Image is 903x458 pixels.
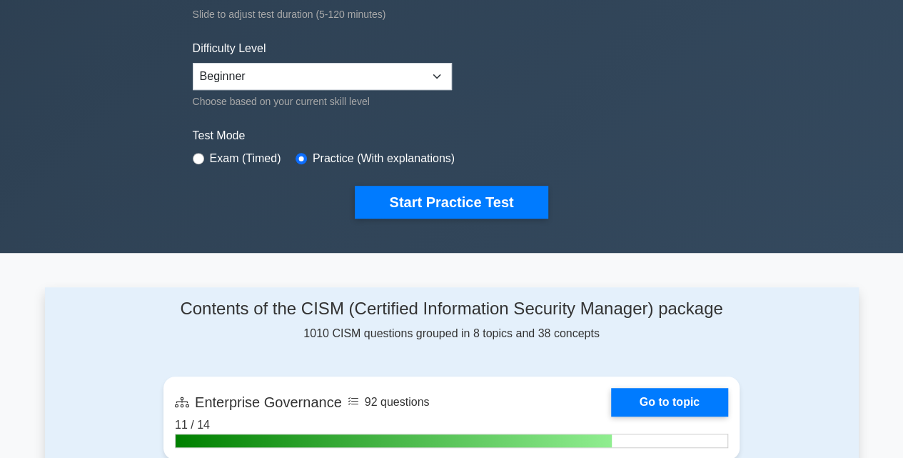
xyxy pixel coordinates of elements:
label: Test Mode [193,127,711,144]
h4: Contents of the CISM (Certified Information Security Manager) package [163,299,740,319]
div: 1010 CISM questions grouped in 8 topics and 38 concepts [163,299,740,342]
div: Choose based on your current skill level [193,93,452,110]
div: Slide to adjust test duration (5-120 minutes) [193,6,711,23]
a: Go to topic [611,388,728,417]
button: Start Practice Test [355,186,548,219]
label: Practice (With explanations) [313,150,455,167]
label: Exam (Timed) [210,150,281,167]
label: Difficulty Level [193,40,266,57]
